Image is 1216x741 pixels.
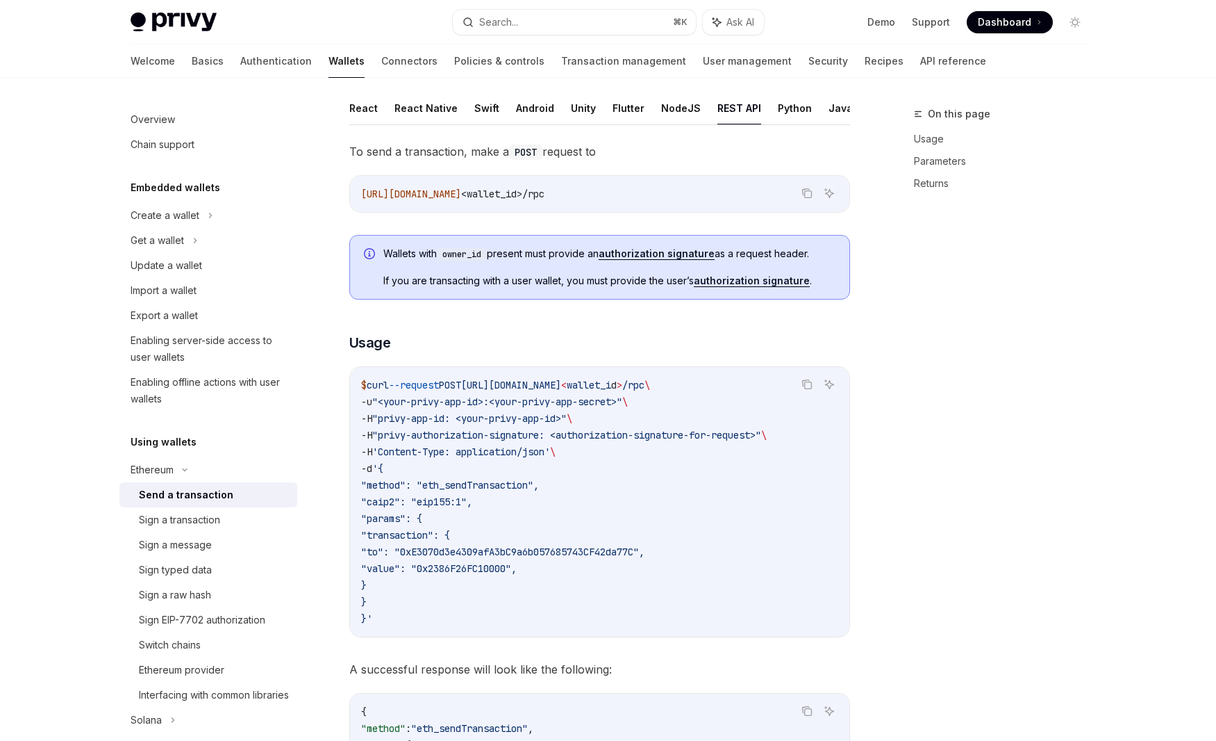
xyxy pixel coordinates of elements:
[361,462,372,475] span: -d
[798,702,816,720] button: Copy the contents from the code block
[761,429,767,441] span: \
[139,512,220,528] div: Sign a transaction
[119,683,297,708] a: Interfacing with common libraries
[561,379,567,391] span: <
[364,248,378,262] svg: Info
[131,307,198,324] div: Export a wallet
[119,482,297,507] a: Send a transaction
[978,15,1031,29] span: Dashboard
[131,712,162,728] div: Solana
[820,375,838,393] button: Ask AI
[613,92,644,124] button: Flutter
[567,379,611,391] span: wallet_i
[119,583,297,608] a: Sign a raw hash
[454,44,544,78] a: Policies & controls
[361,379,367,391] span: $
[361,706,367,718] span: {
[139,562,212,578] div: Sign typed data
[131,434,197,450] h5: Using wallets
[622,379,644,391] span: /rpc
[411,722,528,735] span: "eth_sendTransaction"
[567,412,572,425] span: \
[367,379,389,391] span: curl
[119,633,297,658] a: Switch chains
[131,136,194,153] div: Chain support
[820,702,838,720] button: Ask AI
[617,379,622,391] span: >
[622,396,628,408] span: \
[139,587,211,603] div: Sign a raw hash
[349,142,850,161] span: To send a transaction, make a request to
[139,637,201,653] div: Switch chains
[139,662,224,678] div: Ethereum provider
[119,253,297,278] a: Update a wallet
[372,429,761,441] span: "privy-authorization-signature: <authorization-signature-for-request>"
[119,278,297,303] a: Import a wallet
[912,15,950,29] a: Support
[437,247,487,261] code: owner_id
[131,232,184,249] div: Get a wallet
[599,247,715,260] a: authorization signature
[372,446,550,458] span: 'Content-Type: application/json'
[865,44,903,78] a: Recipes
[383,274,835,288] span: If you are transacting with a user wallet, you must provide the user’s .
[820,184,838,202] button: Ask AI
[383,247,835,261] span: Wallets with present must provide an as a request header.
[461,379,561,391] span: [URL][DOMAIN_NAME]
[372,396,622,408] span: "<your-privy-app-id>:<your-privy-app-secret>"
[349,92,378,124] button: React
[361,188,461,200] span: [URL][DOMAIN_NAME]
[131,13,217,32] img: light logo
[361,722,406,735] span: "method"
[131,374,289,407] div: Enabling offline actions with user wallets
[372,462,383,475] span: '{
[516,92,554,124] button: Android
[131,462,174,478] div: Ethereum
[381,44,438,78] a: Connectors
[726,15,754,29] span: Ask AI
[867,15,895,29] a: Demo
[361,596,367,608] span: }
[131,44,175,78] a: Welcome
[798,184,816,202] button: Copy the contents from the code block
[798,375,816,393] button: Copy the contents from the code block
[361,496,472,508] span: "caip2": "eip155:1",
[119,328,297,370] a: Enabling server-side access to user wallets
[349,333,391,352] span: Usage
[361,529,450,541] span: "transaction": {
[349,660,850,679] span: A successful response will look like the following:
[439,379,461,391] span: POST
[119,370,297,412] a: Enabling offline actions with user wallets
[808,44,848,78] a: Security
[920,44,986,78] a: API reference
[661,92,701,124] button: NodeJS
[828,92,853,124] button: Java
[611,379,617,391] span: d
[453,10,696,35] button: Search...⌘K
[361,396,372,408] span: -u
[119,532,297,557] a: Sign a message
[328,44,365,78] a: Wallets
[389,379,439,391] span: --request
[119,303,297,328] a: Export a wallet
[372,412,567,425] span: "privy-app-id: <your-privy-app-id>"
[703,44,792,78] a: User management
[119,107,297,132] a: Overview
[571,92,596,124] button: Unity
[131,257,202,274] div: Update a wallet
[1064,11,1086,33] button: Toggle dark mode
[361,412,372,425] span: -H
[361,446,372,458] span: -H
[361,612,372,625] span: }'
[131,282,197,299] div: Import a wallet
[361,546,644,558] span: "to": "0xE3070d3e4309afA3bC9a6b057685743CF42da77C",
[192,44,224,78] a: Basics
[644,379,650,391] span: \
[131,332,289,366] div: Enabling server-side access to user wallets
[914,128,1097,150] a: Usage
[509,145,542,160] code: POST
[119,608,297,633] a: Sign EIP-7702 authorization
[694,275,810,287] a: authorization signature
[361,579,367,592] span: }
[967,11,1053,33] a: Dashboard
